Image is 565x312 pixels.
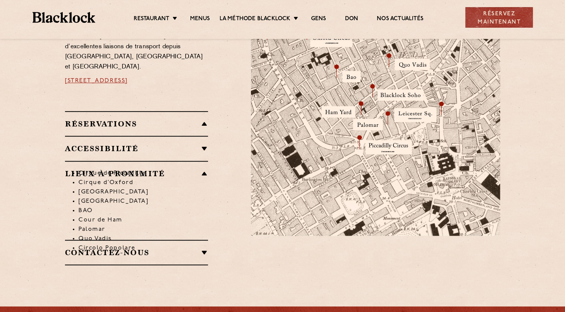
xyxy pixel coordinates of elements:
p: Situé au cœur de Soho, à proximité de nombreux théâtres du [GEOGRAPHIC_DATA] avec d’excellentes l... [65,22,208,72]
a: Nos actualités [377,15,423,24]
a: Don [345,15,358,24]
a: La méthode Blacklock [220,15,291,24]
h2: Accessibilité [65,144,208,153]
h2: Contactez-nous [65,248,208,257]
img: svg%3E [420,195,524,265]
div: Réservez maintenant [465,7,533,28]
li: [GEOGRAPHIC_DATA] [78,187,208,197]
img: BL_Textured_Logo-footer-cropped.svg [32,12,95,22]
a: Gens [311,15,326,24]
li: [GEOGRAPHIC_DATA] [78,197,208,206]
h2: Lieux à proximité [65,169,208,178]
li: Cirque d’Oxford [78,178,208,187]
a: Restaurant [134,15,170,24]
a: [STREET_ADDRESS] [65,78,128,84]
h2: Réservations [65,119,208,128]
a: Menus [190,15,210,24]
li: BAO [78,206,208,215]
li: Cour de Ham [78,215,208,225]
li: Palomar [78,225,208,234]
li: Cirque de Piccadilly [78,169,208,178]
li: Quo Vadis [78,234,208,244]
